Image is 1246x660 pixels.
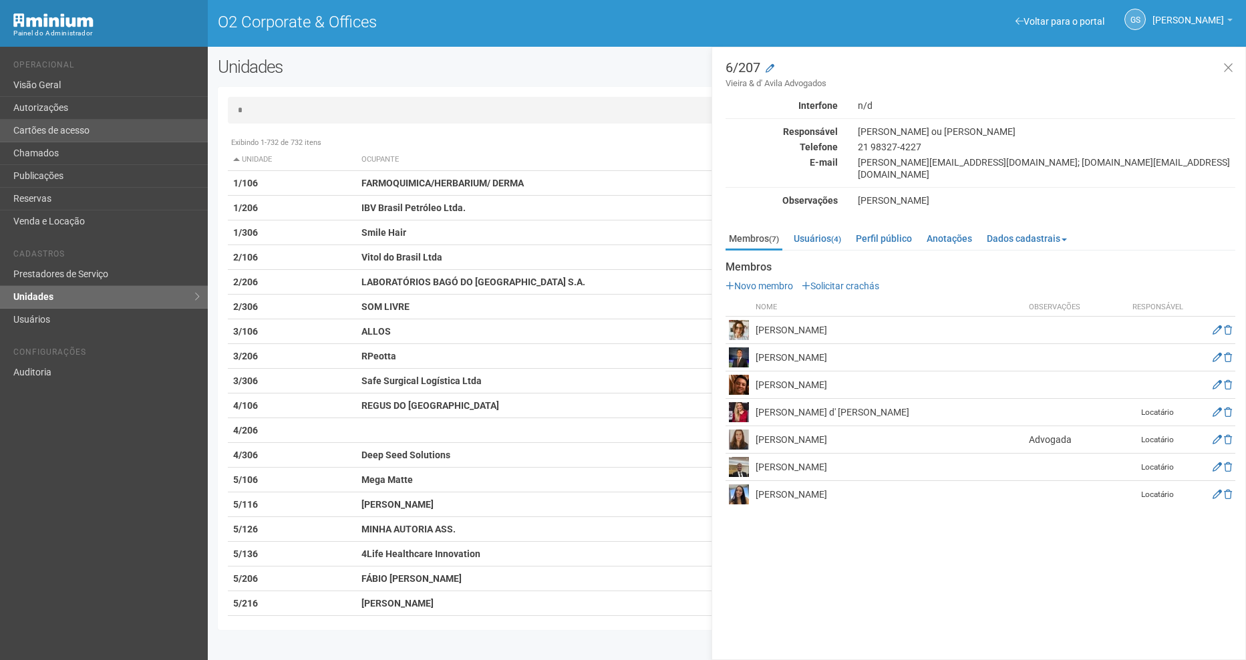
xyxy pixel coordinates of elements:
div: 21 98327-4227 [848,141,1245,153]
th: Ocupante: activate to sort column ascending [356,149,796,171]
h3: 6/207 [726,61,1235,90]
th: Unidade: activate to sort column descending [228,149,356,171]
strong: MINHA AUTORIA ASS. [361,524,456,534]
h2: Unidades [218,57,631,77]
a: [PERSON_NAME] [1152,17,1233,27]
th: Nome [752,299,1026,317]
strong: 1/106 [233,178,258,188]
a: Voltar para o portal [1016,16,1104,27]
strong: LABORATÓRIOS BAGÓ DO [GEOGRAPHIC_DATA] S.A. [361,277,585,287]
strong: FARMOQUIMICA/HERBARIUM/ DERMA [361,178,524,188]
strong: [PERSON_NAME] [361,598,434,609]
div: Responsável [716,126,848,138]
a: Solicitar crachás [802,281,879,291]
a: Modificar a unidade [766,62,774,75]
th: Observações [1026,299,1124,317]
small: Vieira & d' Avila Advogados [726,77,1235,90]
strong: IBV Brasil Petróleo Ltda. [361,202,466,213]
a: Novo membro [726,281,793,291]
strong: 5/216 [233,598,258,609]
strong: 4/206 [233,425,258,436]
strong: 5/126 [233,524,258,534]
strong: 2/206 [233,277,258,287]
a: Editar membro [1213,352,1222,363]
strong: REGUS DO [GEOGRAPHIC_DATA] [361,400,499,411]
strong: [PERSON_NAME] [361,499,434,510]
strong: Vitol do Brasil Ltda [361,252,442,263]
td: Locatário [1124,481,1191,508]
td: [PERSON_NAME] [752,344,1026,371]
td: Locatário [1124,454,1191,481]
img: user.png [729,375,749,395]
td: [PERSON_NAME] d' [PERSON_NAME] [752,399,1026,426]
td: [PERSON_NAME] [752,426,1026,454]
a: Usuários(4) [790,228,844,249]
a: Membros(7) [726,228,782,251]
strong: 5/116 [233,499,258,510]
a: GS [1124,9,1146,30]
li: Operacional [13,60,198,74]
img: user.png [729,347,749,367]
img: user.png [729,430,749,450]
div: Interfone [716,100,848,112]
strong: 2/306 [233,301,258,312]
strong: Safe Surgical Logística Ltda [361,375,482,386]
strong: Deep Seed Solutions [361,450,450,460]
strong: 5/106 [233,474,258,485]
strong: 4Life Healthcare Innovation [361,548,480,559]
td: Locatário [1124,426,1191,454]
strong: 3/206 [233,351,258,361]
img: user.png [729,402,749,422]
span: Gabriela Souza [1152,2,1224,25]
li: Cadastros [13,249,198,263]
strong: 1/206 [233,202,258,213]
img: user.png [729,457,749,477]
img: user.png [729,320,749,340]
td: [PERSON_NAME] [752,317,1026,344]
strong: 5/206 [233,573,258,584]
td: [PERSON_NAME] [752,454,1026,481]
div: Observações [716,194,848,206]
strong: RPeotta [361,351,396,361]
strong: Membros [726,261,1235,273]
a: Anotações [923,228,975,249]
a: Excluir membro [1224,434,1232,445]
strong: 4/306 [233,450,258,460]
strong: 4/106 [233,400,258,411]
a: Editar membro [1213,407,1222,418]
a: Editar membro [1213,434,1222,445]
th: Responsável [1124,299,1191,317]
div: [PERSON_NAME][EMAIL_ADDRESS][DOMAIN_NAME]; [DOMAIN_NAME][EMAIL_ADDRESS][DOMAIN_NAME] [848,156,1245,180]
img: Minium [13,13,94,27]
div: [PERSON_NAME] [848,194,1245,206]
div: Exibindo 1-732 de 732 itens [228,137,1226,149]
strong: 1/306 [233,227,258,238]
small: (7) [769,234,779,244]
div: E-mail [716,156,848,168]
a: Excluir membro [1224,407,1232,418]
strong: 3/306 [233,375,258,386]
td: [PERSON_NAME] [752,371,1026,399]
div: Painel do Administrador [13,27,198,39]
strong: FÁBIO [PERSON_NAME] [361,573,462,584]
h1: O2 Corporate & Offices [218,13,717,31]
strong: 5/136 [233,548,258,559]
a: Perfil público [852,228,915,249]
strong: SOM LIVRE [361,301,410,312]
div: n/d [848,100,1245,112]
a: Editar membro [1213,325,1222,335]
a: Editar membro [1213,379,1222,390]
div: Telefone [716,141,848,153]
a: Dados cadastrais [983,228,1070,249]
li: Configurações [13,347,198,361]
strong: Smile Hair [361,227,406,238]
td: [PERSON_NAME] [752,481,1026,508]
strong: ALLOS [361,326,391,337]
a: Excluir membro [1224,325,1232,335]
a: Excluir membro [1224,489,1232,500]
strong: Mega Matte [361,474,413,485]
a: Editar membro [1213,462,1222,472]
strong: 3/106 [233,326,258,337]
a: Excluir membro [1224,352,1232,363]
small: (4) [831,234,841,244]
